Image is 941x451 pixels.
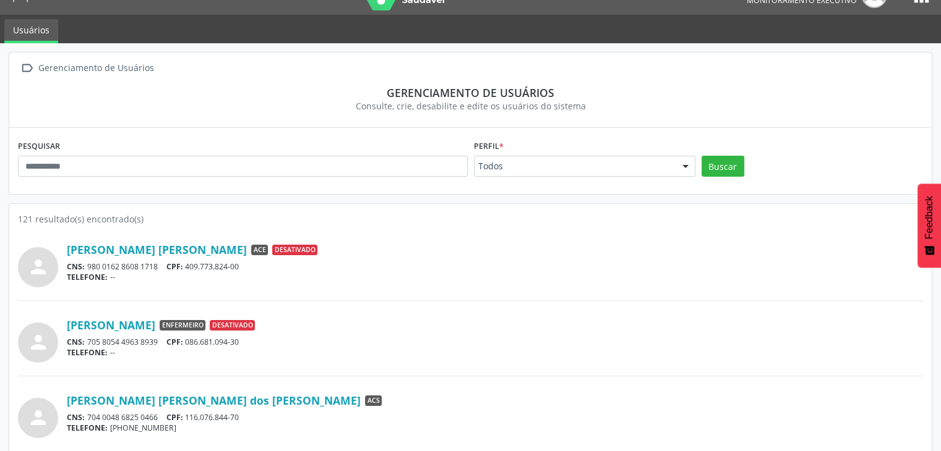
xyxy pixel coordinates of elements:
[67,423,108,433] span: TELEFONE:
[27,99,914,112] div: Consulte, crie, desabilite e edite os usuários do sistema
[27,86,914,99] div: Gerenciamento de usuários
[67,394,361,407] a: [PERSON_NAME] [PERSON_NAME] dos [PERSON_NAME]
[365,395,382,407] span: ACS
[251,245,268,256] span: ACE
[67,272,108,282] span: TELEFONE:
[160,320,205,331] span: Enfermeiro
[166,261,183,272] span: CPF:
[67,412,923,423] div: 704 0048 6825 0466 116.076.844-70
[67,261,85,272] span: CNS:
[166,337,183,347] span: CPF:
[36,59,156,77] div: Gerenciamento de Usuários
[272,245,317,256] span: Desativado
[4,19,58,43] a: Usuários
[67,243,247,256] a: [PERSON_NAME] [PERSON_NAME]
[478,160,670,172] span: Todos
[67,318,155,332] a: [PERSON_NAME]
[67,337,85,347] span: CNS:
[18,213,923,225] div: 121 resultado(s) encontrado(s)
[210,320,255,331] span: Desativado
[67,412,85,423] span: CNS:
[18,59,36,77] i: 
[67,347,923,358] div: --
[67,423,923,433] div: [PHONE_NUMBER]
[474,137,504,156] label: Perfil
[67,261,923,272] div: 980 0162 8608 1718 409.773.824-00
[702,156,744,177] button: Buscar
[924,196,935,239] span: Feedback
[67,272,923,282] div: --
[166,412,183,423] span: CPF:
[917,183,941,268] button: Feedback - Mostrar pesquisa
[67,337,923,347] div: 705 8054 4963 8939 086.681.094-30
[27,331,49,353] i: person
[27,256,49,278] i: person
[67,347,108,358] span: TELEFONE:
[18,59,156,77] a:  Gerenciamento de Usuários
[18,137,60,156] label: PESQUISAR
